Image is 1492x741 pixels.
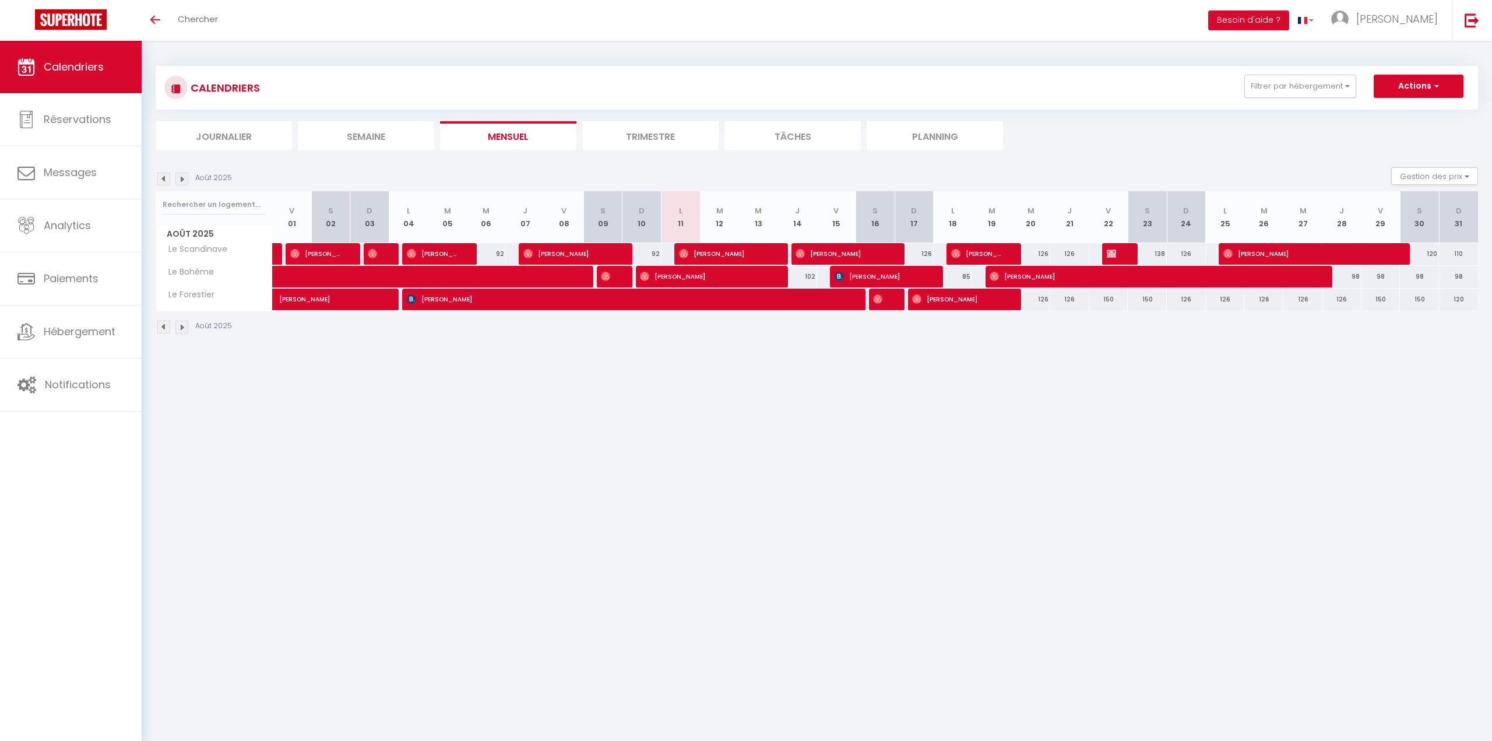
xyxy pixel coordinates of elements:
[1339,205,1344,216] abbr: J
[873,288,886,310] span: [PERSON_NAME]
[1206,289,1245,310] div: 126
[156,226,272,243] span: Août 2025
[1331,10,1349,28] img: ...
[582,121,719,150] li: Trimestre
[289,205,294,216] abbr: V
[934,191,973,243] th: 18
[163,194,266,215] input: Rechercher un logement...
[795,205,800,216] abbr: J
[1106,205,1111,216] abbr: V
[1011,191,1050,243] th: 20
[389,191,428,243] th: 04
[1439,191,1478,243] th: 31
[545,191,584,243] th: 08
[44,324,115,339] span: Hébergement
[298,121,434,150] li: Semaine
[661,191,701,243] th: 11
[679,205,682,216] abbr: L
[407,205,410,216] abbr: L
[796,243,885,265] span: [PERSON_NAME]
[1322,191,1361,243] th: 28
[1128,191,1167,243] th: 23
[1374,75,1463,98] button: Actions
[44,218,91,233] span: Analytics
[1361,266,1400,287] div: 98
[1300,205,1307,216] abbr: M
[1261,205,1268,216] abbr: M
[407,243,458,265] span: [PERSON_NAME]
[444,205,451,216] abbr: M
[1465,13,1479,27] img: logout
[1391,167,1478,185] button: Gestion des prix
[1439,243,1478,265] div: 110
[1027,205,1034,216] abbr: M
[1107,243,1120,265] span: [PERSON_NAME]
[35,9,107,30] img: Super Booking
[561,205,566,216] abbr: V
[972,191,1011,243] th: 19
[951,243,1002,265] span: [PERSON_NAME]
[350,191,389,243] th: 03
[1244,191,1283,243] th: 26
[833,205,839,216] abbr: V
[1283,191,1322,243] th: 27
[1128,243,1167,265] div: 138
[1050,243,1089,265] div: 126
[867,121,1003,150] li: Planning
[1400,243,1439,265] div: 120
[178,13,218,25] span: Chercher
[195,173,232,184] p: Août 2025
[1322,266,1361,287] div: 98
[1244,289,1283,310] div: 126
[755,205,762,216] abbr: M
[622,191,661,243] th: 10
[1167,191,1206,243] th: 24
[523,205,527,216] abbr: J
[1223,205,1227,216] abbr: L
[778,266,817,287] div: 102
[1439,289,1478,310] div: 120
[911,205,917,216] abbr: D
[290,243,342,265] span: [PERSON_NAME]
[1128,289,1167,310] div: 150
[367,205,372,216] abbr: D
[739,191,778,243] th: 13
[1167,289,1206,310] div: 126
[601,265,614,287] span: [PERSON_NAME]
[1223,243,1390,265] span: [PERSON_NAME]
[640,265,768,287] span: [PERSON_NAME]
[716,205,723,216] abbr: M
[1089,191,1128,243] th: 22
[506,191,545,243] th: 07
[1244,75,1356,98] button: Filtrer par hébergement
[195,321,232,332] p: Août 2025
[639,205,645,216] abbr: D
[1417,205,1422,216] abbr: S
[45,377,111,392] span: Notifications
[835,265,924,287] span: [PERSON_NAME]
[1089,289,1128,310] div: 150
[856,191,895,243] th: 16
[1400,266,1439,287] div: 98
[44,271,98,286] span: Paiements
[1183,205,1189,216] abbr: D
[895,243,934,265] div: 126
[467,243,506,265] div: 92
[872,205,878,216] abbr: S
[158,289,217,301] span: Le Forestier
[1206,191,1245,243] th: 25
[817,191,856,243] th: 15
[273,289,312,311] a: [PERSON_NAME]
[44,165,97,180] span: Messages
[1400,191,1439,243] th: 30
[428,191,467,243] th: 05
[328,205,333,216] abbr: S
[778,191,817,243] th: 14
[44,112,111,127] span: Réservations
[912,288,1002,310] span: [PERSON_NAME]
[1361,289,1400,310] div: 150
[523,243,613,265] span: [PERSON_NAME]
[988,205,995,216] abbr: M
[1011,289,1050,310] div: 126
[44,59,104,74] span: Calendriers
